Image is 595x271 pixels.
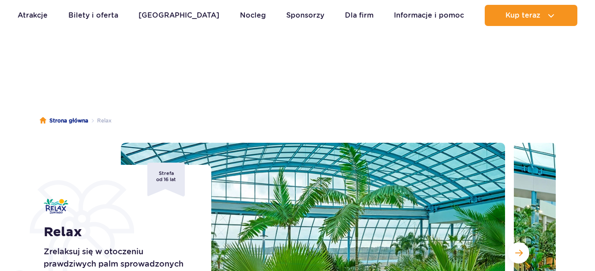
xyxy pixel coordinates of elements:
span: Strefa od 16 lat [147,163,185,197]
a: Nocleg [240,5,266,26]
li: Relax [88,116,112,125]
a: Sponsorzy [286,5,324,26]
h1: Relax [44,224,191,240]
img: Relax [44,199,68,214]
button: Następny slajd [508,242,529,264]
a: [GEOGRAPHIC_DATA] [138,5,219,26]
a: Bilety i oferta [68,5,118,26]
a: Atrakcje [18,5,48,26]
a: Dla firm [345,5,374,26]
a: Informacje i pomoc [394,5,464,26]
button: Kup teraz [485,5,577,26]
a: Strona główna [40,116,88,125]
span: Kup teraz [505,11,540,19]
